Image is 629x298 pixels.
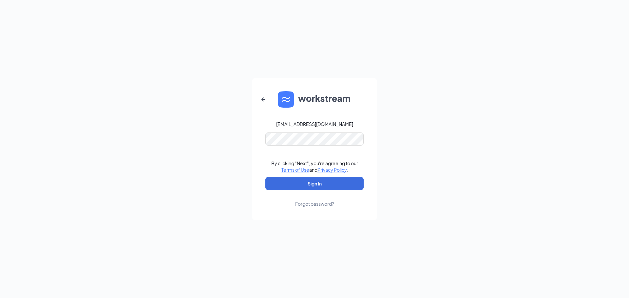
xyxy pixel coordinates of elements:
[256,92,271,107] button: ArrowLeftNew
[295,201,334,207] div: Forgot password?
[295,190,334,207] a: Forgot password?
[278,91,351,108] img: WS logo and Workstream text
[265,177,364,190] button: Sign In
[317,167,347,173] a: Privacy Policy
[281,167,309,173] a: Terms of Use
[276,121,353,127] div: [EMAIL_ADDRESS][DOMAIN_NAME]
[271,160,358,173] div: By clicking "Next", you're agreeing to our and .
[259,96,267,103] svg: ArrowLeftNew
